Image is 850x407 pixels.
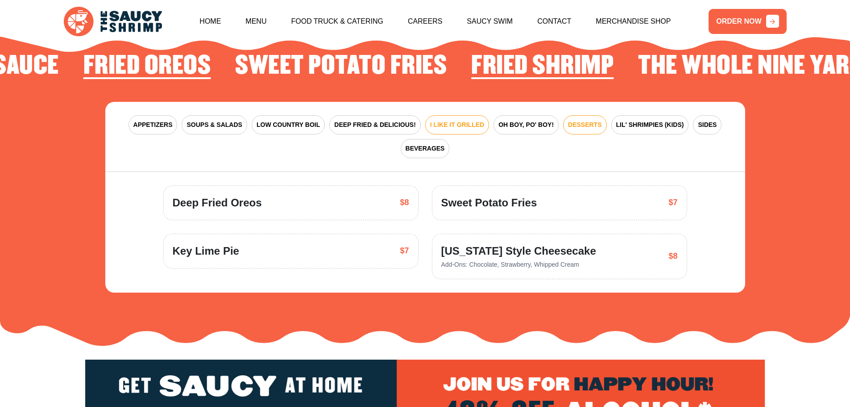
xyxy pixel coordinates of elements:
span: $8 [400,197,409,209]
a: Careers [408,2,442,41]
img: logo [64,7,162,37]
span: APPETIZERS [133,120,173,130]
span: Sweet Potato Fries [441,195,537,211]
a: Home [199,2,221,41]
span: LOW COUNTRY BOIL [257,120,320,130]
span: $7 [400,245,409,257]
a: Food Truck & Catering [291,2,383,41]
span: OH BOY, PO' BOY! [498,120,554,130]
a: Merchandise Shop [596,2,671,41]
span: [US_STATE] Style Cheesecake [441,243,596,259]
span: I LIKE IT GRILLED [430,120,484,130]
button: APPETIZERS [129,115,178,134]
a: ORDER NOW [709,9,786,34]
button: LOW COUNTRY BOIL [252,115,325,134]
span: Key Lime Pie [173,243,239,259]
h2: Sweet Potato Fries [235,52,447,80]
span: DEEP FRIED & DELICIOUS! [334,120,416,130]
li: 1 of 4 [471,52,614,84]
button: OH BOY, PO' BOY! [493,115,559,134]
button: LIL' SHRIMPIES (KIDS) [611,115,689,134]
li: 3 of 4 [83,52,211,84]
h2: Fried Oreos [83,52,211,80]
span: SOUPS & SALADS [187,120,242,130]
button: SIDES [693,115,721,134]
a: Menu [245,2,266,41]
span: $8 [668,250,677,262]
span: Add-Ons: Chocolate, Strawberry, Whipped Cream [441,261,579,268]
span: DESSERTS [568,120,601,130]
span: LIL' SHRIMPIES (KIDS) [616,120,684,130]
button: DEEP FRIED & DELICIOUS! [329,115,421,134]
span: BEVERAGES [406,144,445,153]
button: I LIKE IT GRILLED [425,115,489,134]
h2: Fried Shrimp [471,52,614,80]
span: Deep Fried Oreos [173,195,262,211]
span: $7 [668,197,677,209]
li: 4 of 4 [235,52,447,84]
a: Saucy Swim [467,2,513,41]
button: BEVERAGES [401,139,450,158]
button: SOUPS & SALADS [182,115,247,134]
a: Contact [537,2,571,41]
span: SIDES [698,120,717,130]
button: DESSERTS [563,115,606,134]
